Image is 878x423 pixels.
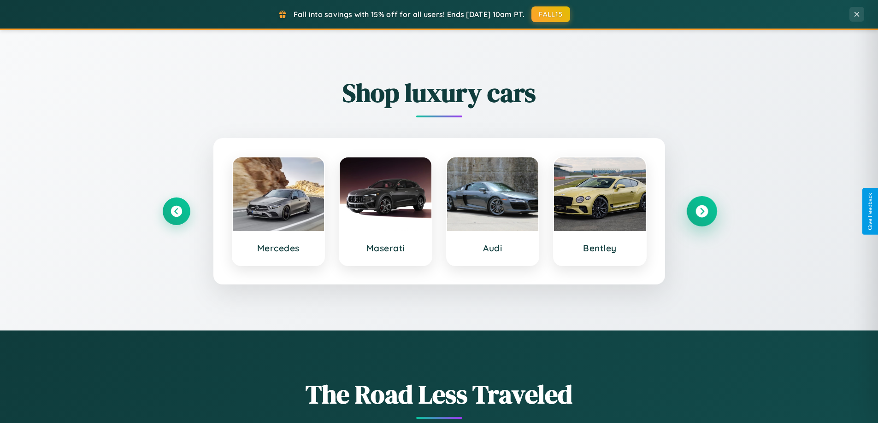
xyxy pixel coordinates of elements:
[867,193,873,230] div: Give Feedback
[456,243,530,254] h3: Audi
[294,10,524,19] span: Fall into savings with 15% off for all users! Ends [DATE] 10am PT.
[563,243,636,254] h3: Bentley
[163,377,716,412] h1: The Road Less Traveled
[531,6,570,22] button: FALL15
[242,243,315,254] h3: Mercedes
[163,75,716,110] h2: Shop luxury cars
[349,243,422,254] h3: Maserati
